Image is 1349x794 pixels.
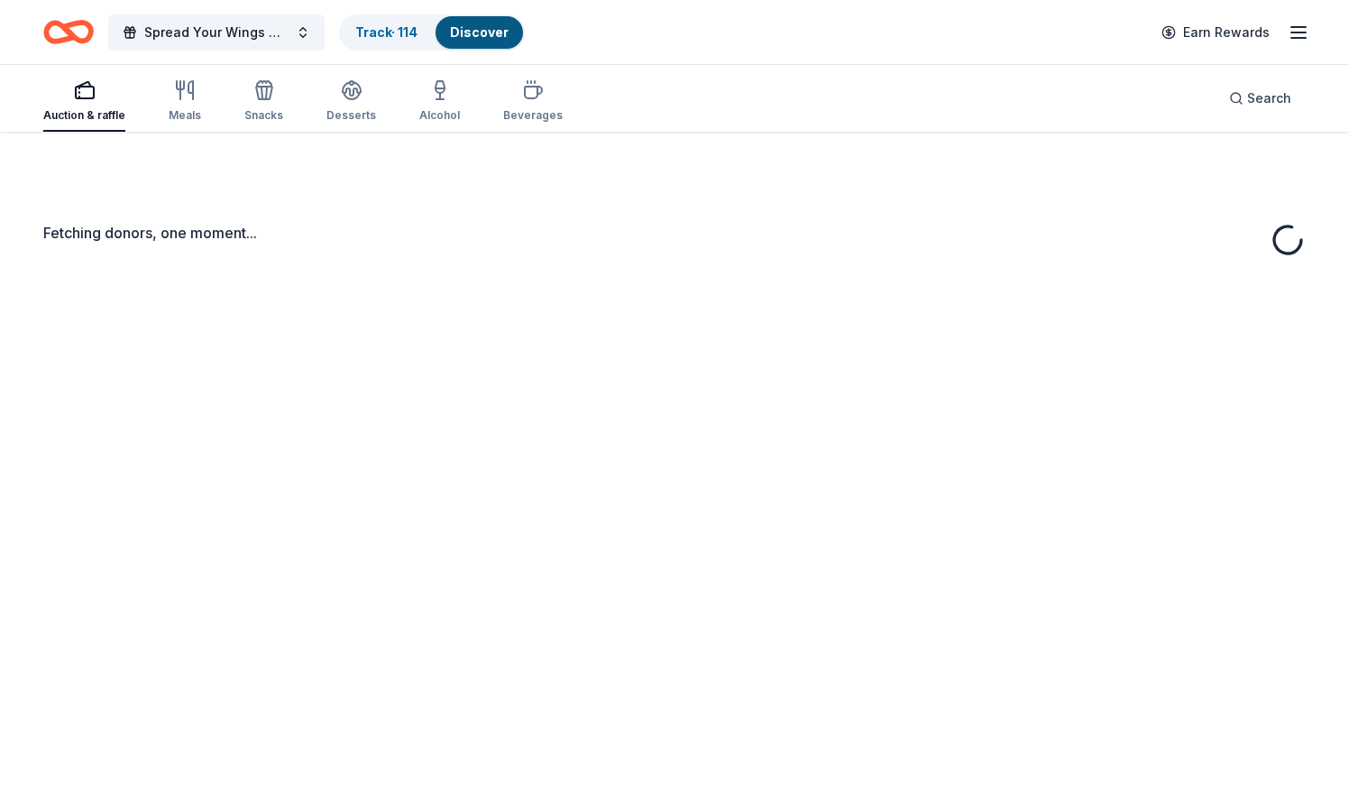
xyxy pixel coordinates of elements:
div: Meals [169,108,201,123]
div: Alcohol [419,108,460,123]
div: Fetching donors, one moment... [43,222,1306,244]
button: Snacks [244,72,283,132]
button: Search [1215,80,1306,116]
button: Auction & raffle [43,72,125,132]
button: Alcohol [419,72,460,132]
a: Home [43,11,94,53]
button: Spread Your Wings Gala - The Masked Singer [108,14,325,51]
button: Track· 114Discover [339,14,525,51]
div: Beverages [503,108,563,123]
button: Desserts [326,72,376,132]
button: Meals [169,72,201,132]
div: Snacks [244,108,283,123]
div: Auction & raffle [43,108,125,123]
a: Earn Rewards [1151,16,1280,49]
a: Discover [450,24,509,40]
div: Desserts [326,108,376,123]
span: Search [1247,88,1291,109]
a: Track· 114 [355,24,418,40]
button: Beverages [503,72,563,132]
span: Spread Your Wings Gala - The Masked Singer [144,22,289,43]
